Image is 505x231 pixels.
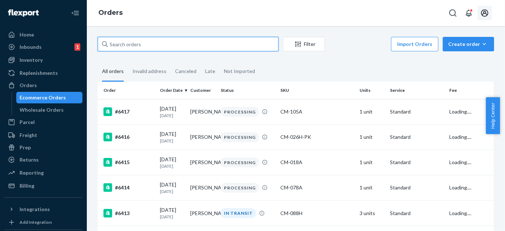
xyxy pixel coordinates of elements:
[4,116,82,128] a: Parcel
[280,210,354,217] div: CM-088H
[102,62,124,82] div: All orders
[280,133,354,141] div: CM-026H-PK
[205,62,215,81] div: Late
[20,82,37,89] div: Orders
[4,142,82,153] a: Prep
[443,37,494,51] button: Create order
[280,159,354,166] div: CM-018A
[187,175,218,200] td: [PERSON_NAME]
[277,82,357,99] th: SKU
[478,6,492,20] button: Open account menu
[157,82,187,99] th: Order Date
[221,183,259,193] div: PROCESSING
[68,6,82,20] button: Close Navigation
[357,82,387,99] th: Units
[446,175,494,200] td: Loading....
[187,124,218,150] td: [PERSON_NAME]
[390,159,444,166] p: Standard
[221,208,256,218] div: IN TRANSIT
[103,133,154,141] div: #6416
[4,41,82,53] a: Inbounds1
[446,150,494,175] td: Loading....
[98,9,123,17] a: Orders
[387,82,446,99] th: Service
[446,124,494,150] td: Loading....
[20,69,58,77] div: Replenishments
[98,37,279,51] input: Search orders
[160,214,184,220] p: [DATE]
[132,62,166,81] div: Invalid address
[4,54,82,66] a: Inventory
[16,104,83,116] a: Wholesale Orders
[8,9,39,17] img: Flexport logo
[20,119,35,126] div: Parcel
[20,144,31,151] div: Prep
[390,210,444,217] p: Standard
[4,67,82,79] a: Replenishments
[357,201,387,226] td: 3 units
[446,201,494,226] td: Loading....
[103,183,154,192] div: #6414
[221,132,259,142] div: PROCESSING
[93,3,128,23] ol: breadcrumbs
[160,181,184,194] div: [DATE]
[187,99,218,124] td: [PERSON_NAME]
[160,112,184,119] p: [DATE]
[160,163,184,169] p: [DATE]
[98,82,157,99] th: Order
[357,99,387,124] td: 1 unit
[16,92,83,103] a: Ecommerce Orders
[280,108,354,115] div: CM-105A
[20,169,44,176] div: Reporting
[160,131,184,144] div: [DATE]
[221,158,259,167] div: PROCESSING
[20,219,52,225] div: Add Integration
[20,106,64,114] div: Wholesale Orders
[187,150,218,175] td: [PERSON_NAME]
[160,206,184,220] div: [DATE]
[175,62,196,81] div: Canceled
[160,156,184,169] div: [DATE]
[20,43,42,51] div: Inbounds
[218,82,277,99] th: Status
[390,108,444,115] p: Standard
[20,31,34,38] div: Home
[283,40,324,48] div: Filter
[20,132,37,139] div: Freight
[280,184,354,191] div: CM-078A
[4,204,82,215] button: Integrations
[283,37,325,51] button: Filter
[221,107,259,117] div: PROCESSING
[160,105,184,119] div: [DATE]
[103,107,154,116] div: #6417
[486,97,500,134] button: Help Center
[446,99,494,124] td: Loading....
[103,158,154,167] div: #6415
[462,6,476,20] button: Open notifications
[390,133,444,141] p: Standard
[190,87,215,93] div: Customer
[4,180,82,192] a: Billing
[357,150,387,175] td: 1 unit
[4,218,82,227] a: Add Integration
[160,188,184,194] p: [DATE]
[4,129,82,141] a: Freight
[20,94,66,101] div: Ecommerce Orders
[103,209,154,218] div: #6413
[75,43,80,51] div: 1
[20,56,43,64] div: Inventory
[390,184,444,191] p: Standard
[20,156,39,163] div: Returns
[4,167,82,179] a: Reporting
[4,80,82,91] a: Orders
[4,29,82,40] a: Home
[20,206,50,213] div: Integrations
[160,138,184,144] p: [DATE]
[391,37,438,51] button: Import Orders
[224,62,255,81] div: Not Imported
[187,201,218,226] td: [PERSON_NAME]
[446,6,460,20] button: Open Search Box
[20,182,34,189] div: Billing
[357,175,387,200] td: 1 unit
